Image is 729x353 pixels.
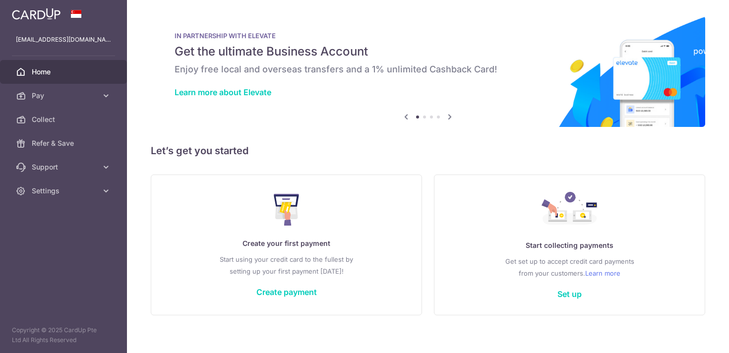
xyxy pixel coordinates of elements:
[274,194,299,226] img: Make Payment
[32,186,97,196] span: Settings
[557,289,582,299] a: Set up
[256,287,317,297] a: Create payment
[151,16,705,127] img: Renovation banner
[175,44,681,59] h5: Get the ultimate Business Account
[175,32,681,40] p: IN PARTNERSHIP WITH ELEVATE
[454,255,685,279] p: Get set up to accept credit card payments from your customers.
[32,91,97,101] span: Pay
[32,67,97,77] span: Home
[32,138,97,148] span: Refer & Save
[175,87,271,97] a: Learn more about Elevate
[454,239,685,251] p: Start collecting payments
[151,143,705,159] h5: Let’s get you started
[175,63,681,75] h6: Enjoy free local and overseas transfers and a 1% unlimited Cashback Card!
[32,115,97,124] span: Collect
[542,192,598,228] img: Collect Payment
[32,162,97,172] span: Support
[171,253,402,277] p: Start using your credit card to the fullest by setting up your first payment [DATE]!
[16,35,111,45] p: [EMAIL_ADDRESS][DOMAIN_NAME]
[665,323,719,348] iframe: Opens a widget where you can find more information
[171,237,402,249] p: Create your first payment
[12,8,61,20] img: CardUp
[585,267,620,279] a: Learn more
